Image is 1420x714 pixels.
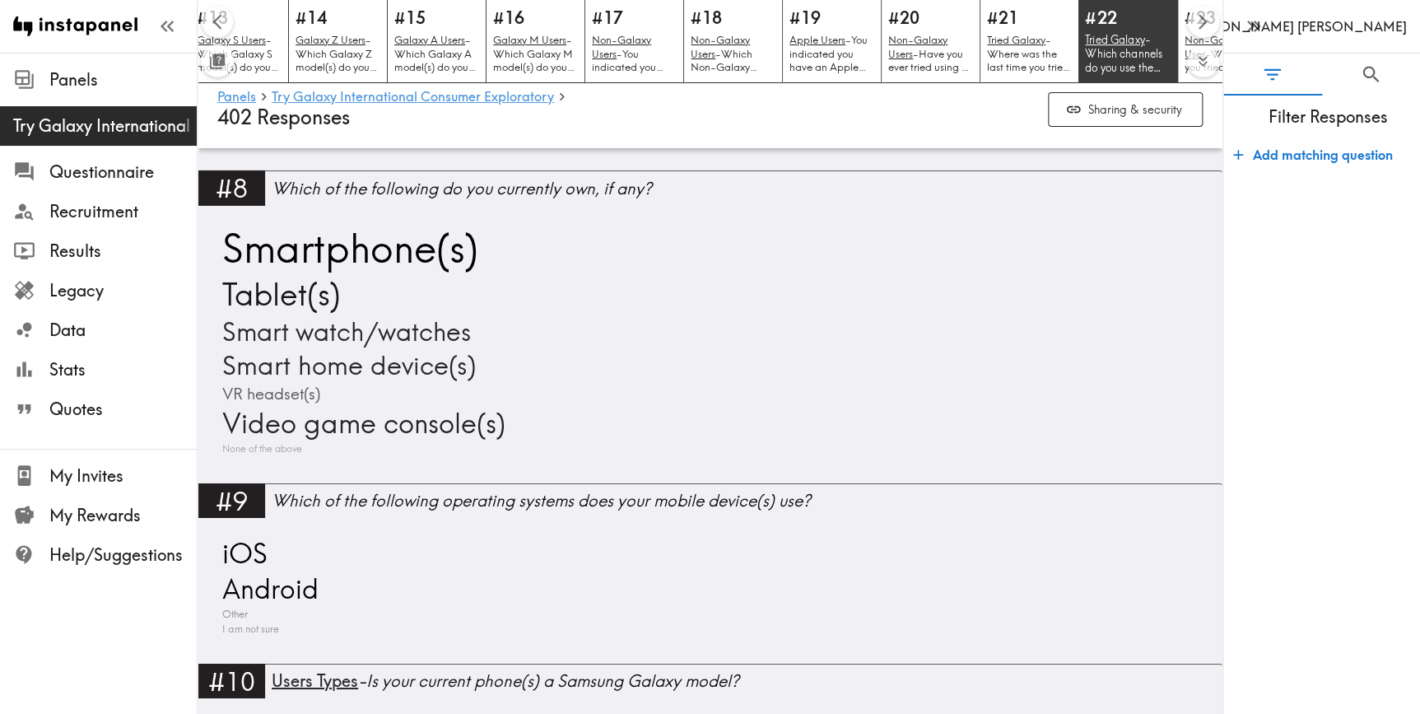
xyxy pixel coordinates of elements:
[49,68,197,91] span: Panels
[218,405,505,441] span: Video game console(s)
[218,315,471,348] span: Smart watch/watches
[1085,33,1171,75] p: Which channels do you use the most to learn about new mobile devices? Please select your top 3, w...
[201,44,234,77] button: Toggle between responses and questions
[987,33,1072,74] p: Where was the last time you tried the *latest* Galaxy device?
[272,489,1222,512] div: Which of the following operating systems does your mobile device(s) use?
[217,90,256,105] a: Panels
[296,33,365,46] u: Galaxy Z Users
[987,7,1072,30] h5: #21
[1227,138,1399,171] button: Add matching question
[198,170,1222,216] a: #8Which of the following do you currently own, if any?
[49,544,197,567] span: Help/Suggestions
[493,33,578,74] p: Which Galaxy M model(s) do you have?
[888,7,973,30] h5: #20
[198,170,265,205] div: #8
[218,348,476,383] span: Smart home device(s)
[789,7,874,30] h5: #19
[198,664,1222,709] a: #10Users Types-Is your current phone(s) a Samsung Galaxy model?
[272,90,554,105] a: Try Galaxy International Consumer Exploratory
[197,7,282,30] h5: #13
[592,33,651,60] u: Non-Galaxy Users
[1048,92,1203,128] button: Sharing & security
[296,7,380,30] h5: #14
[272,177,1222,200] div: Which of the following do you currently own, if any?
[1185,17,1407,35] h6: [PERSON_NAME] [PERSON_NAME]
[218,223,478,274] span: Smartphone(s)
[49,464,197,488] span: My Invites
[394,7,479,30] h5: #15
[691,33,775,74] p: Which Non-Galaxy Android model(s) do you have, if any?
[1236,105,1420,128] span: Filter Responses
[49,319,197,342] span: Data
[888,33,973,74] p: Have you ever tried using a Galaxy device before?
[218,441,302,456] span: None of the above
[49,240,197,263] span: Results
[13,114,197,138] span: Try Galaxy International Consumer Exploratory
[592,33,677,74] p: You indicated you have a Non-Galaxy Android smartphone. Did you ever own a Samsung Galaxy smartph...
[1185,33,1269,74] p: Why haven't you tried a Galaxy smartphone? Please choose 1-3 reasons why from the list below.
[218,273,341,314] span: Tablet(s)
[198,483,1222,529] a: #9Which of the following operating systems does your mobile device(s) use?
[49,398,197,421] span: Quotes
[218,572,319,607] span: Android
[272,670,1222,693] div: - Is your current phone(s) a Samsung Galaxy model?
[1187,45,1219,77] button: Expand to show all items
[1185,7,1269,30] h5: #23
[1185,33,1244,60] u: Non-Galaxy User
[493,7,578,30] h5: #16
[197,33,282,74] p: Which Galaxy S model(s) do you have?
[1360,63,1382,86] span: Search
[394,33,465,46] u: Galaxy A Users
[789,33,845,46] u: Apple Users
[272,670,358,691] span: Users Types
[218,535,268,572] span: iOS
[691,33,750,60] u: Non-Galaxy Users
[691,7,775,30] h5: #18
[198,483,265,518] div: #9
[49,161,197,184] span: Questionnaire
[789,33,874,74] p: You indicated you have an Apple smartphone. Which model(s) do you have?
[592,7,677,30] h5: #17
[1223,54,1322,96] button: Filter Responses
[1085,6,1171,30] h5: #22
[218,622,279,637] span: I am not sure
[198,664,265,698] div: #10
[49,279,197,302] span: Legacy
[1187,6,1219,38] button: Scroll right
[218,607,248,623] span: Other
[202,6,234,38] button: Scroll left
[49,358,197,381] span: Stats
[888,33,947,60] u: Non-Galaxy Users
[296,33,380,74] p: Which Galaxy Z model(s) do you have?
[493,33,566,46] u: Galaxy M Users
[49,200,197,223] span: Recruitment
[987,33,1045,46] u: Tried Galaxy
[1085,33,1144,46] u: Tried Galaxy
[49,504,197,527] span: My Rewards
[218,383,320,405] span: VR headset(s)
[394,33,479,74] p: Which Galaxy A model(s) do you have?
[217,105,350,129] span: 402 Responses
